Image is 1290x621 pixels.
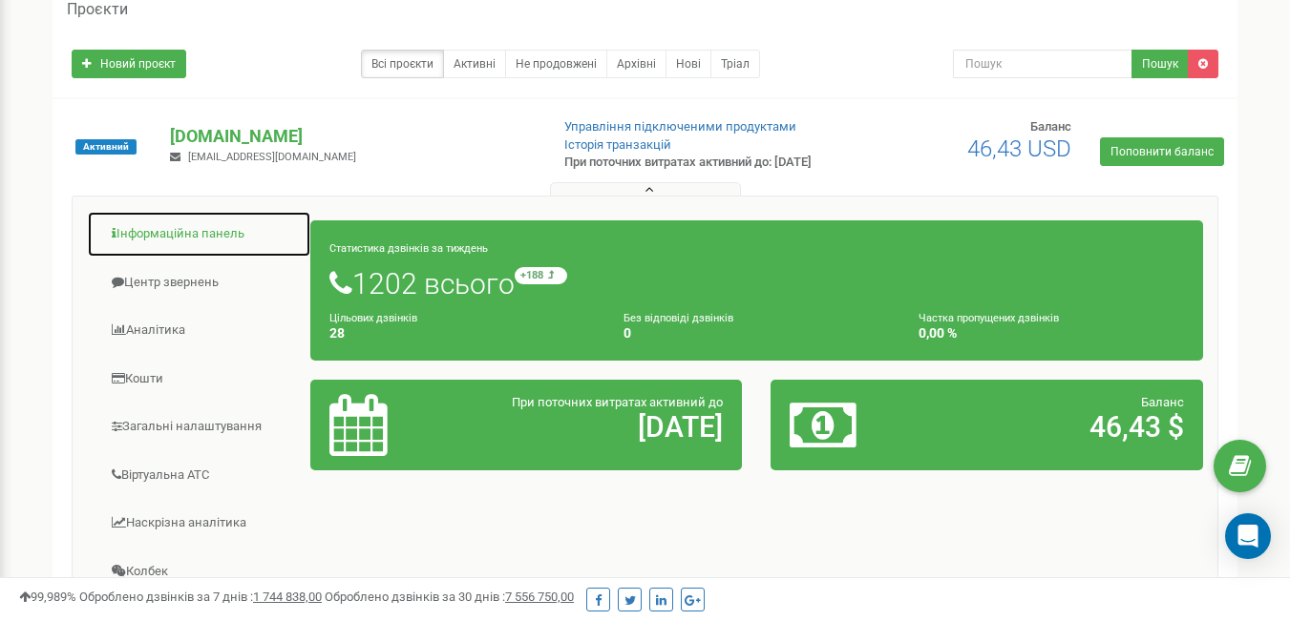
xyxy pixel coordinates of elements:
[19,590,76,604] span: 99,989%
[624,326,889,341] h4: 0
[188,151,356,163] span: [EMAIL_ADDRESS][DOMAIN_NAME]
[953,50,1132,78] input: Пошук
[512,395,723,409] span: При поточних витратах активний до
[67,1,128,18] h5: Проєкти
[919,312,1059,324] small: Частка пропущених дзвінків
[329,267,1184,300] h1: 1202 всього
[1030,119,1071,134] span: Баланс
[1131,50,1189,78] button: Пошук
[1225,513,1271,559] div: Open Intercom Messenger
[87,259,311,306] a: Центр звернень
[75,139,137,155] span: Активний
[505,590,574,604] u: 7 556 750,00
[361,50,444,78] a: Всі проєкти
[253,590,322,604] u: 1 744 838,00
[710,50,760,78] a: Тріал
[87,356,311,403] a: Кошти
[470,411,723,443] h2: [DATE]
[666,50,711,78] a: Нові
[564,137,671,152] a: Історія транзакцій
[931,411,1184,443] h2: 46,43 $
[329,242,488,255] small: Статистика дзвінків за тиждень
[564,154,830,172] p: При поточних витратах активний до: [DATE]
[325,590,574,604] span: Оброблено дзвінків за 30 днів :
[87,549,311,595] a: Колбек
[79,590,322,604] span: Оброблено дзвінків за 7 днів :
[87,500,311,547] a: Наскрізна аналітика
[443,50,506,78] a: Активні
[87,452,311,499] a: Віртуальна АТС
[329,326,595,341] h4: 28
[87,307,311,354] a: Аналiтика
[1141,395,1184,409] span: Баланс
[87,211,311,258] a: Інформаційна панель
[967,135,1071,162] span: 46,43 USD
[515,267,567,284] small: +188
[87,404,311,450] a: Загальні налаштування
[624,312,733,324] small: Без відповіді дзвінків
[564,119,796,134] a: Управління підключеними продуктами
[606,50,666,78] a: Архівні
[170,124,533,149] p: [DOMAIN_NAME]
[919,326,1184,341] h4: 0,00 %
[329,312,417,324] small: Цільових дзвінків
[505,50,607,78] a: Не продовжені
[72,50,186,78] a: Новий проєкт
[1100,137,1224,166] a: Поповнити баланс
